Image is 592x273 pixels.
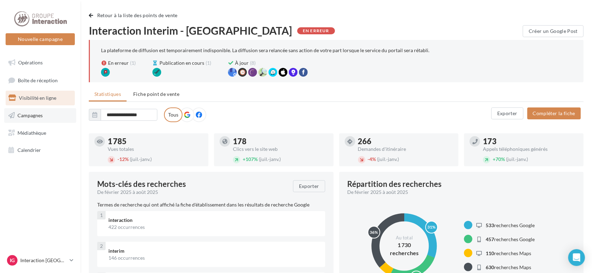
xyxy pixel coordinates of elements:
span: Publication en cours [159,59,204,66]
span: 12% [117,156,129,162]
button: Créer un Google Post [523,25,584,37]
span: Calendrier [17,147,41,153]
div: 266 [358,138,453,145]
span: Interaction Interim - [GEOGRAPHIC_DATA] [89,25,292,36]
div: Open Intercom Messenger [568,249,585,266]
label: Tous [164,107,183,122]
span: + [243,156,245,162]
span: Campagnes [17,112,43,118]
span: - [368,156,370,162]
span: IG [10,257,15,264]
span: Fiche point de vente [133,91,179,97]
div: Répartition des recherches [348,180,442,188]
button: Retour à la liste des points de vente [89,11,180,20]
div: interaction [108,217,320,224]
div: 422 occurrences [108,224,320,231]
a: IG Interaction [GEOGRAPHIC_DATA] [6,254,75,267]
div: 173 [483,138,578,145]
div: De février 2025 à août 2025 [348,189,570,196]
span: À jour [235,59,249,66]
span: Visibilité en ligne [19,95,56,101]
span: Mots-clés des recherches [97,180,186,188]
div: 178 [233,138,328,145]
span: 70% [493,156,505,162]
a: Boîte de réception [4,73,76,88]
button: Exporter [491,107,523,119]
div: 1 785 [108,138,203,145]
a: Opérations [4,55,76,70]
span: Retour à la liste des points de vente [97,12,178,18]
span: Médiathèque [17,129,46,135]
div: 2 [97,242,106,250]
button: Exporter [293,180,325,192]
span: (1) [206,59,211,66]
span: 630 [486,264,494,270]
span: 4% [368,156,376,162]
span: (8) [250,59,256,66]
div: 1 [97,211,106,219]
span: + [493,156,495,162]
a: Campagnes [4,108,76,123]
a: Médiathèque [4,126,76,140]
span: (juil.-janv.) [506,156,528,162]
div: interim [108,247,320,254]
div: En erreur [297,27,335,34]
div: Demandes d'itinéraire [358,147,453,152]
span: 457 [486,236,494,242]
p: La plateforme de diffusion est temporairement indisponible. La diffusion sera relancée sans actio... [101,47,429,53]
button: Nouvelle campagne [6,33,75,45]
span: Boîte de réception [18,77,58,83]
span: 533 [486,222,494,228]
button: Compléter la fiche [527,107,581,119]
span: 107% [243,156,258,162]
span: (juil.-janv.) [259,156,281,162]
span: recherches Maps [486,264,531,270]
a: Calendrier [4,143,76,157]
span: (1) [130,59,136,66]
span: (juil.-janv.) [130,156,152,162]
p: Termes de recherche qui ont affiché la fiche d'établissement dans les résultats de recherche Google [97,201,325,208]
span: (juil.-janv.) [377,156,399,162]
div: Appels téléphoniques générés [483,147,578,152]
div: De février 2025 à août 2025 [97,189,287,196]
span: 110 [486,250,494,256]
span: - [117,156,119,162]
span: recherches Maps [486,250,531,256]
p: Interaction [GEOGRAPHIC_DATA] [20,257,67,264]
div: Vues totales [108,147,203,152]
span: recherches Google [486,222,535,228]
span: recherches Google [486,236,535,242]
div: Clics vers le site web [233,147,328,152]
div: 146 occurrences [108,254,320,261]
a: Visibilité en ligne [4,91,76,105]
a: Compléter la fiche [525,110,584,116]
span: Opérations [18,59,43,65]
span: En erreur [108,59,129,66]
